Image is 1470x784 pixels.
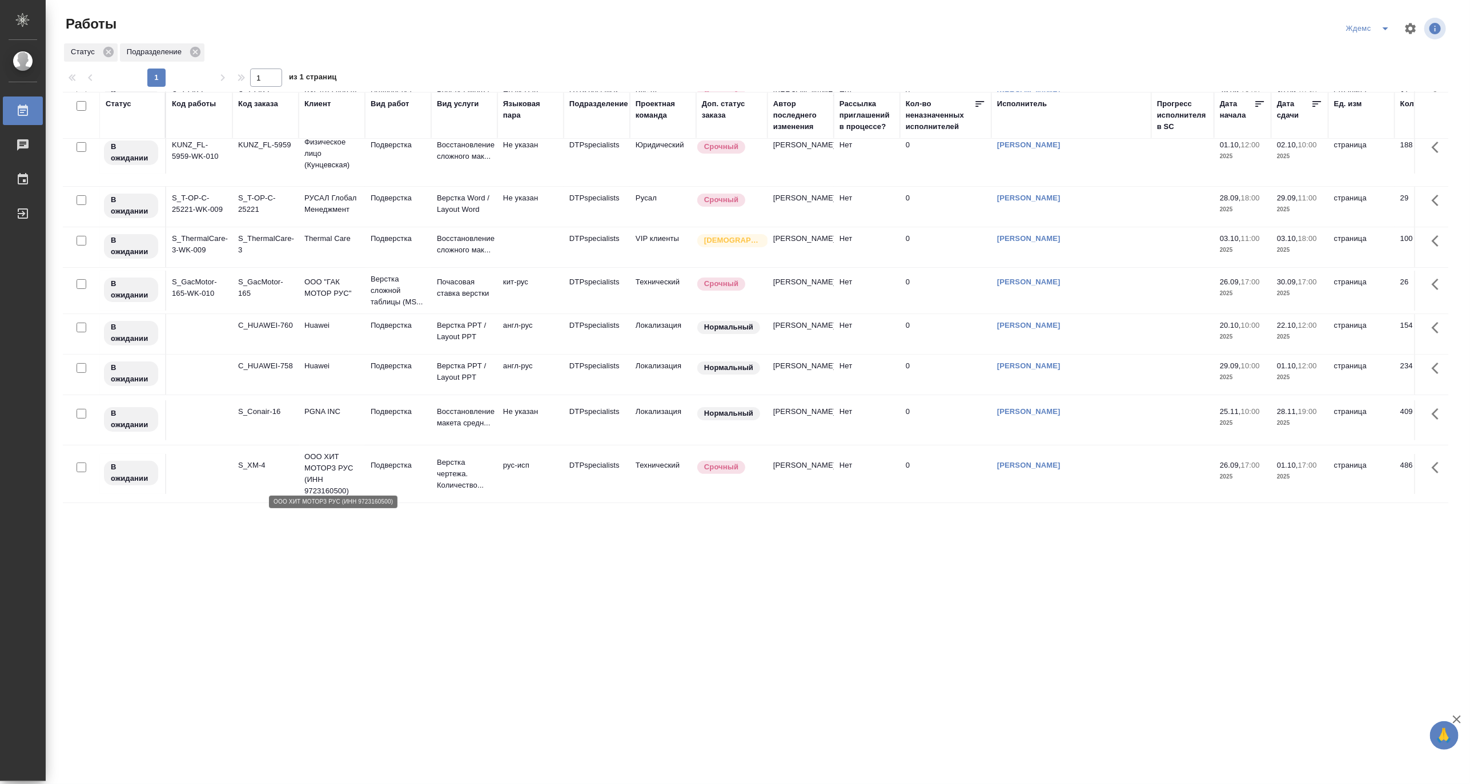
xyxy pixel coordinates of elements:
[564,400,630,440] td: DTPspecialists
[834,134,900,174] td: Нет
[304,320,359,331] p: Huawei
[103,460,159,487] div: Исполнитель назначен, приступать к работе пока рано
[1277,471,1323,483] p: 2025
[304,192,359,215] p: РУСАЛ Глобал Менеджмент
[1277,288,1323,299] p: 2025
[1277,244,1323,256] p: 2025
[1328,314,1395,354] td: страница
[630,134,696,174] td: Юридический
[1298,234,1317,243] p: 18:00
[497,400,564,440] td: Не указан
[1277,361,1298,370] p: 01.10,
[111,461,151,484] p: В ожидании
[503,98,558,121] div: Языковая пара
[834,400,900,440] td: Нет
[1277,331,1323,343] p: 2025
[304,98,331,110] div: Клиент
[111,194,151,217] p: В ожидании
[1220,361,1241,370] p: 29.09,
[630,227,696,267] td: VIP клиенты
[238,276,293,299] div: S_GacMotor-165
[997,361,1061,370] a: [PERSON_NAME]
[238,406,293,417] div: S_Conair-16
[997,194,1061,202] a: [PERSON_NAME]
[900,187,991,227] td: 0
[238,233,293,256] div: S_ThermalCare-3
[773,98,828,132] div: Автор последнего изменения
[569,98,628,110] div: Подразделение
[1425,400,1452,428] button: Здесь прячутся важные кнопки
[1220,204,1266,215] p: 2025
[564,454,630,494] td: DTPspecialists
[1395,187,1452,227] td: 29
[704,362,753,373] p: Нормальный
[437,98,479,110] div: Вид услуги
[704,194,738,206] p: Срочный
[768,314,834,354] td: [PERSON_NAME]
[636,98,690,121] div: Проектная команда
[630,187,696,227] td: Русал
[1424,18,1448,39] span: Посмотреть информацию
[1328,134,1395,174] td: страница
[704,461,738,473] p: Срочный
[1298,278,1317,286] p: 17:00
[1435,723,1454,747] span: 🙏
[1220,331,1266,343] p: 2025
[371,192,425,204] p: Подверстка
[834,227,900,267] td: Нет
[371,320,425,331] p: Подверстка
[497,355,564,395] td: англ-рус
[1328,454,1395,494] td: страница
[1395,400,1452,440] td: 409
[1277,321,1298,329] p: 22.10,
[371,406,425,417] p: Подверстка
[1277,98,1311,121] div: Дата сдачи
[1425,187,1452,214] button: Здесь прячутся важные кнопки
[1425,355,1452,382] button: Здесь прячутся важные кнопки
[630,355,696,395] td: Локализация
[564,227,630,267] td: DTPspecialists
[238,192,293,215] div: S_T-OP-C-25221
[704,235,761,246] p: [DEMOGRAPHIC_DATA]
[1425,454,1452,481] button: Здесь прячутся важные кнопки
[437,276,492,299] p: Почасовая ставка верстки
[63,15,117,33] span: Работы
[1328,400,1395,440] td: страница
[71,46,99,58] p: Статус
[1220,98,1254,121] div: Дата начала
[768,454,834,494] td: [PERSON_NAME]
[166,227,232,267] td: S_ThermalCare-3-WK-009
[1328,355,1395,395] td: страница
[1334,98,1362,110] div: Ед. изм
[768,271,834,311] td: [PERSON_NAME]
[704,141,738,152] p: Срочный
[238,98,278,110] div: Код заказа
[900,454,991,494] td: 0
[304,233,359,244] p: Thermal Care
[1425,134,1452,161] button: Здесь прячутся важные кнопки
[371,98,409,110] div: Вид работ
[834,271,900,311] td: Нет
[497,314,564,354] td: англ-рус
[1220,321,1241,329] p: 20.10,
[497,134,564,174] td: Не указан
[1328,271,1395,311] td: страница
[304,406,359,417] p: PGNA INC
[371,139,425,151] p: Подверстка
[630,400,696,440] td: Локализация
[127,46,186,58] p: Подразделение
[1241,278,1260,286] p: 17:00
[1277,204,1323,215] p: 2025
[1277,278,1298,286] p: 30.09,
[371,274,425,308] p: Верстка сложной таблицы (MS...
[437,320,492,343] p: Верстка PPT / Layout PPT
[103,192,159,219] div: Исполнитель назначен, приступать к работе пока рано
[1220,461,1241,469] p: 26.09,
[1298,321,1317,329] p: 12:00
[1298,194,1317,202] p: 11:00
[900,314,991,354] td: 0
[1277,417,1323,429] p: 2025
[497,454,564,494] td: рус-исп
[1298,140,1317,149] p: 10:00
[834,187,900,227] td: Нет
